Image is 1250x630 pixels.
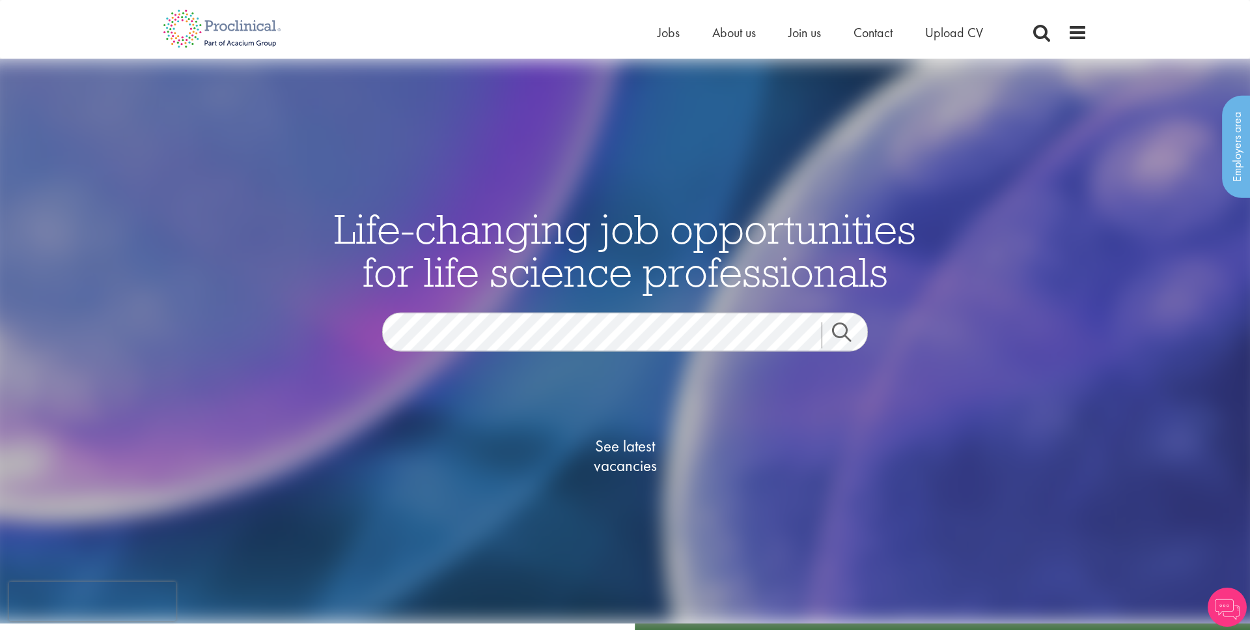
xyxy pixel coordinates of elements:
[1208,588,1247,627] img: Chatbot
[822,322,878,348] a: Job search submit button
[560,384,690,527] a: See latestvacancies
[925,24,983,41] a: Upload CV
[788,24,821,41] a: Join us
[9,582,176,621] iframe: reCAPTCHA
[334,202,916,297] span: Life-changing job opportunities for life science professionals
[712,24,756,41] a: About us
[560,436,690,475] span: See latest vacancies
[658,24,680,41] a: Jobs
[854,24,893,41] a: Contact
